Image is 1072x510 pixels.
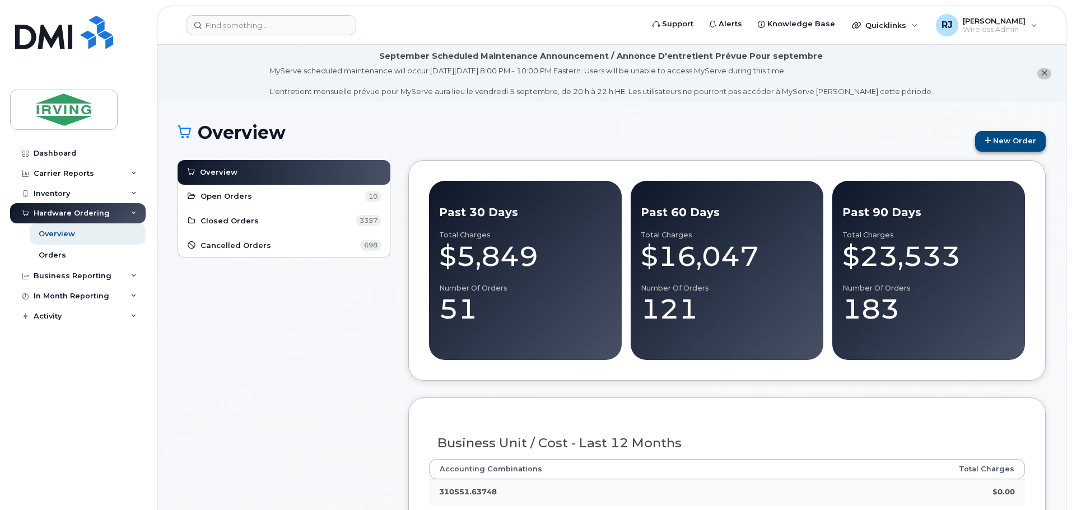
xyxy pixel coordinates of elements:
div: $16,047 [641,240,813,273]
h1: Overview [178,123,970,142]
div: MyServe scheduled maintenance will occur [DATE][DATE] 8:00 PM - 10:00 PM Eastern. Users will be u... [269,65,933,97]
div: September Scheduled Maintenance Announcement / Annonce D'entretient Prévue Pour septembre [379,50,823,62]
span: Closed Orders [201,216,259,226]
th: Total Charges [818,459,1025,479]
a: Cancelled Orders 698 [187,238,381,252]
div: Number of Orders [641,284,813,293]
div: Past 90 Days [842,204,1015,221]
div: Total Charges [842,231,1015,240]
span: Overview [200,167,237,177]
th: Accounting Combinations [429,459,818,479]
a: Closed Orders 3357 [187,214,381,228]
a: Open Orders 10 [187,190,381,203]
div: Number of Orders [842,284,1015,293]
strong: $0.00 [992,487,1015,496]
div: Past 30 Days [439,204,612,221]
div: $5,849 [439,240,612,273]
div: 51 [439,292,612,326]
span: Cancelled Orders [201,240,271,251]
span: 10 [365,191,381,202]
div: 183 [842,292,1015,326]
div: Number of Orders [439,284,612,293]
div: Total Charges [439,231,612,240]
h3: Business Unit / Cost - Last 12 Months [437,436,1017,450]
div: 121 [641,292,813,326]
a: Overview [186,166,382,179]
span: 698 [360,240,381,251]
div: Past 60 Days [641,204,813,221]
strong: 310551.63748 [439,487,497,496]
div: Total Charges [641,231,813,240]
div: $23,533 [842,240,1015,273]
button: close notification [1037,68,1051,79]
span: 3357 [356,215,381,226]
span: Open Orders [201,191,252,202]
a: New Order [975,131,1046,152]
